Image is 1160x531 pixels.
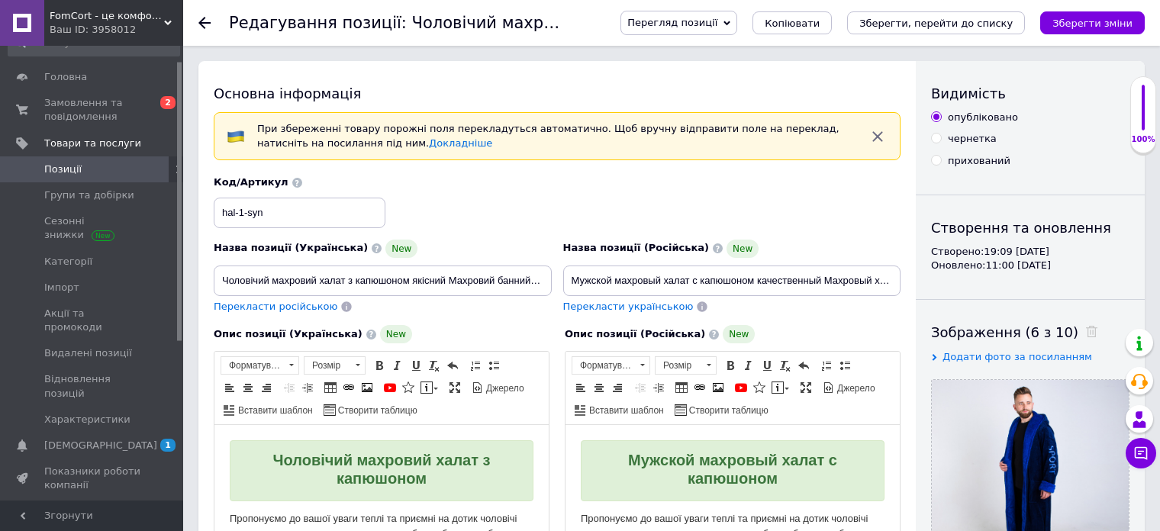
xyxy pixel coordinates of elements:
a: Вставити повідомлення [418,379,440,396]
div: 100% Якість заповнення [1130,76,1156,153]
span: FomCort - це комфортно! [50,9,164,23]
span: Форматування [221,357,284,374]
a: Створити таблицю [672,401,771,418]
span: Замовлення та повідомлення [44,96,141,124]
div: Оновлено: 11:00 [DATE] [931,259,1129,272]
span: Розмір [656,357,701,374]
span: Опис позиції (Російська) [565,328,705,340]
div: Видимість [931,84,1129,103]
span: New [385,240,417,258]
a: Видалити форматування [426,357,443,374]
span: New [380,325,412,343]
div: Створення та оновлення [931,218,1129,237]
div: опубліковано [948,111,1018,124]
a: Зменшити відступ [281,379,298,396]
a: Збільшити відступ [650,379,667,396]
span: Форматування [572,357,635,374]
span: Категорії [44,255,92,269]
a: Джерело [820,379,878,396]
a: Вставити/Редагувати посилання (Ctrl+L) [691,379,708,396]
a: Зображення [710,379,727,396]
span: Копіювати [765,18,820,29]
a: Жирний (Ctrl+B) [371,357,388,374]
span: 2 [160,96,176,109]
span: Відновлення позицій [44,372,141,400]
a: Видалити форматування [777,357,794,374]
a: Докладніше [429,137,492,149]
a: Збільшити відступ [299,379,316,396]
span: Імпорт [44,281,79,294]
a: Створити таблицю [321,401,420,418]
a: Додати відео з YouTube [733,379,749,396]
a: По центру [591,379,607,396]
div: Зображення (6 з 10) [931,323,1129,342]
div: чернетка [948,132,997,146]
a: Форматування [572,356,650,375]
span: New [727,240,759,258]
p: Пропонуємо до вашої уваги теплі та приємні на дотик чоловічі халати для домашнього використання, ... [15,86,319,198]
a: Розмір [655,356,717,375]
a: Зменшити відступ [632,379,649,396]
a: По центру [240,379,256,396]
a: Вставити/видалити маркований список [836,357,853,374]
img: :flag-ua: [227,127,245,146]
span: Створити таблицю [336,404,417,417]
a: По правому краю [609,379,626,396]
span: Вставити шаблон [236,404,313,417]
span: Головна [44,70,87,84]
div: Повернутися назад [198,17,211,29]
a: Підкреслений (Ctrl+U) [759,357,775,374]
a: Курсив (Ctrl+I) [740,357,757,374]
input: Наприклад, H&M жіноча сукня зелена 38 розмір вечірня максі з блискітками [214,265,552,296]
button: Копіювати [752,11,832,34]
a: По лівому краю [572,379,589,396]
a: Максимізувати [797,379,814,396]
a: Жирний (Ctrl+B) [722,357,739,374]
input: Наприклад, H&M жіноча сукня зелена 38 розмір вечірня максі з блискітками [563,265,901,296]
span: Вставити шаблон [587,404,664,417]
a: Вставити/Редагувати посилання (Ctrl+L) [340,379,357,396]
span: Перекласти українською [563,301,694,312]
a: Форматування [221,356,299,375]
span: Перекласти російською [214,301,337,312]
button: Зберегти зміни [1040,11,1145,34]
div: Створено: 19:09 [DATE] [931,245,1129,259]
a: Повернути (Ctrl+Z) [444,357,461,374]
i: Зберегти, перейти до списку [859,18,1013,29]
span: Опис позиції (Українська) [214,328,362,340]
span: Групи та добірки [44,188,134,202]
a: Вставити шаблон [572,401,666,418]
span: New [723,325,755,343]
a: Додати відео з YouTube [382,379,398,396]
a: Таблиця [673,379,690,396]
a: Повернути (Ctrl+Z) [795,357,812,374]
a: Джерело [469,379,527,396]
a: Зображення [359,379,375,396]
div: Ваш ID: 3958012 [50,23,183,37]
span: [DEMOGRAPHIC_DATA] [44,439,157,452]
a: По лівому краю [221,379,238,396]
a: По правому краю [258,379,275,396]
span: Код/Артикул [214,176,288,188]
span: Акції та промокоди [44,307,141,334]
a: Вставити іконку [751,379,768,396]
span: Розмір [304,357,350,374]
a: Вставити/видалити маркований список [485,357,502,374]
span: Створити таблицю [687,404,768,417]
a: Таблиця [322,379,339,396]
a: Вставити повідомлення [769,379,791,396]
button: Чат з покупцем [1126,438,1156,468]
span: Видалені позиції [44,346,132,360]
span: Показники роботи компанії [44,465,141,492]
span: Товари та послуги [44,137,141,150]
span: 1 [160,439,176,452]
span: При збереженні товару порожні поля перекладуться автоматично. Щоб вручну відправити поле на перек... [257,123,839,149]
span: Джерело [835,382,875,395]
a: Вставити/видалити нумерований список [818,357,835,374]
a: Вставити/видалити нумерований список [467,357,484,374]
span: Назва позиції (Російська) [563,242,710,253]
div: прихований [948,154,1010,168]
span: Сезонні знижки [44,214,141,242]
